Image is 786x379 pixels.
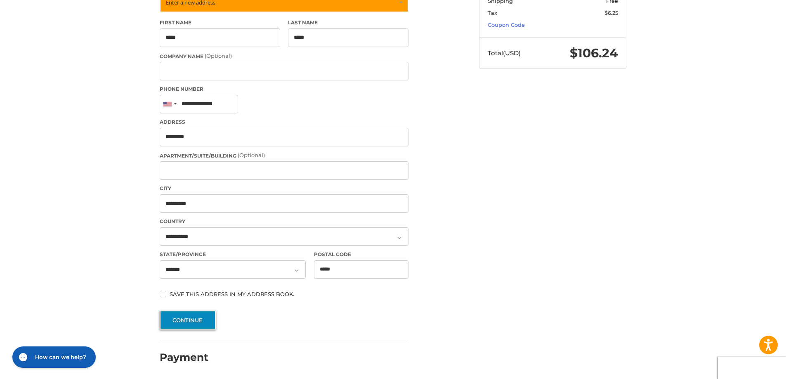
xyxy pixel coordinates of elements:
label: Last Name [288,19,408,26]
label: Phone Number [160,85,408,93]
label: Country [160,218,408,225]
div: United States: +1 [160,95,179,113]
iframe: Google Customer Reviews [718,357,786,379]
label: Postal Code [314,251,409,258]
iframe: Gorgias live chat messenger [8,344,98,371]
h2: Payment [160,351,208,364]
label: State/Province [160,251,306,258]
label: Save this address in my address book. [160,291,408,297]
label: Apartment/Suite/Building [160,151,408,160]
span: Tax [488,9,497,16]
label: City [160,185,408,192]
span: Total (USD) [488,49,521,57]
span: $6.25 [604,9,618,16]
span: $106.24 [570,45,618,61]
label: First Name [160,19,280,26]
small: (Optional) [238,152,265,158]
a: Coupon Code [488,21,525,28]
small: (Optional) [205,52,232,59]
label: Company Name [160,52,408,60]
label: Address [160,118,408,126]
button: Continue [160,311,216,330]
